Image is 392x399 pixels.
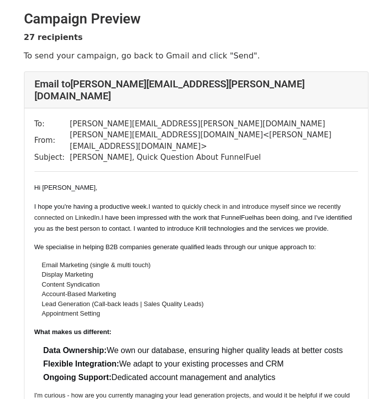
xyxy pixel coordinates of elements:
[34,214,352,232] span: has been doing, and I've identified you as the best person to contact. I wanted to introduce Kril...
[70,118,358,130] td: [PERSON_NAME][EMAIL_ADDRESS][PERSON_NAME][DOMAIN_NAME]
[42,289,358,299] li: Account-Based Marketing
[42,270,358,280] li: Display Marketing
[42,260,358,270] li: Email Marketing (single & multi touch)
[34,78,358,102] h4: Email to [PERSON_NAME][EMAIL_ADDRESS][PERSON_NAME][DOMAIN_NAME]
[43,360,284,368] font: We adapt to your existing processes and CRM
[34,328,112,336] strong: What makes us different:
[101,214,254,221] font: I have been impressed with the work that FunnelFuel
[43,346,343,355] font: We own our database, ensuring higher quality leads at better costs
[34,203,341,221] span: I wanted to quickly check in and introduce myself since we recently connected on LinkedIn.
[34,203,149,210] font: I hope you're having a productive week.
[70,129,358,152] td: [PERSON_NAME][EMAIL_ADDRESS][DOMAIN_NAME] < [PERSON_NAME][EMAIL_ADDRESS][DOMAIN_NAME] >
[43,360,119,368] span: Flexible Integration:
[24,32,83,42] strong: 27 recipients
[43,373,112,382] span: Ongoing Support:
[42,299,358,309] li: Lead Generation (Call-back leads | Sales Quality Leads)
[34,129,70,152] td: From:
[34,243,316,251] font: We specialise in helping B2B companies generate qualified leads through our unique approach to:
[70,152,358,163] td: [PERSON_NAME], Quick Question About FunnelFuel
[42,309,358,319] li: Appointment Setting
[34,118,70,130] td: To:
[24,10,369,27] h2: Campaign Preview
[34,184,96,191] font: Hi [PERSON_NAME]
[42,280,358,290] li: Content Syndication
[24,50,369,61] p: To send your campaign, go back to Gmail and click "Send".
[34,152,70,163] td: Subject:
[43,373,276,382] font: Dedicated account management and analytics
[43,346,107,355] span: Data Ownership:
[95,184,97,191] span: ,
